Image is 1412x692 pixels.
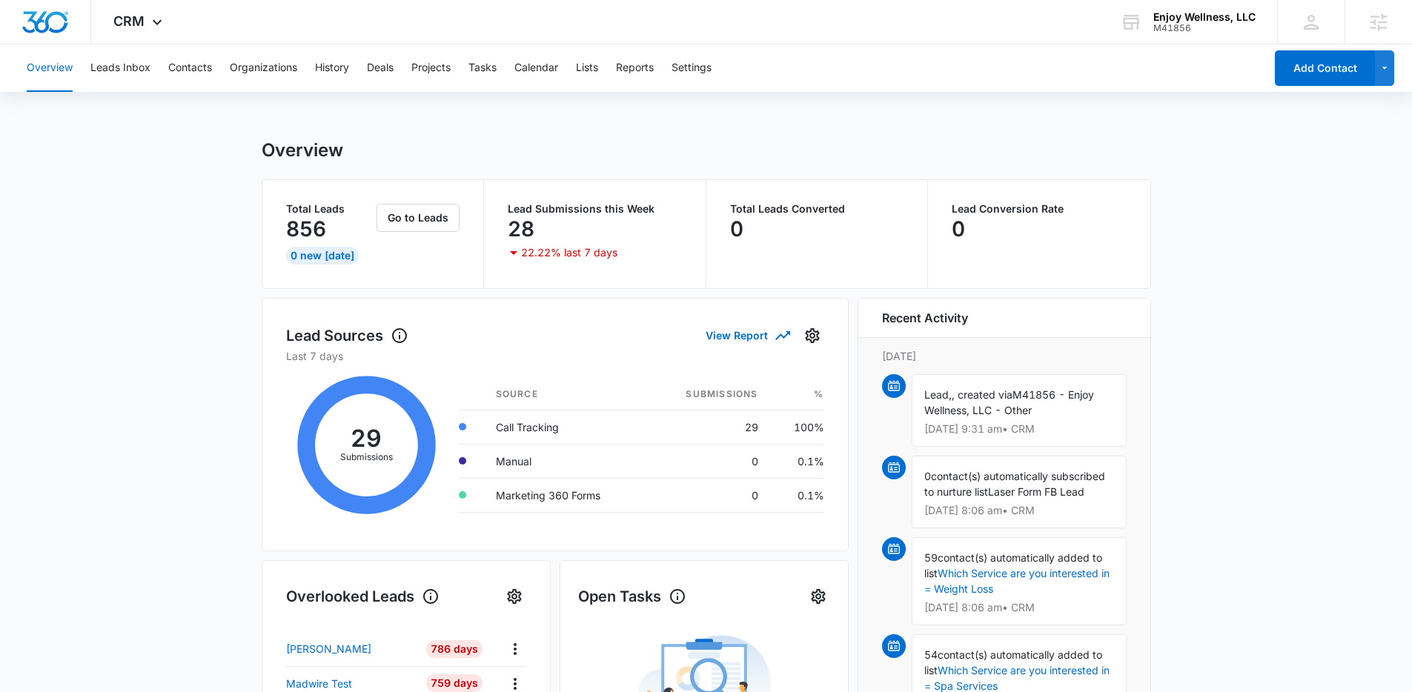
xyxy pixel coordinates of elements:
[770,478,824,512] td: 0.1%
[484,478,648,512] td: Marketing 360 Forms
[648,410,770,444] td: 29
[882,309,968,327] h6: Recent Activity
[514,44,558,92] button: Calendar
[924,648,938,661] span: 54
[426,640,483,658] div: 786 Days
[924,470,1105,498] span: contact(s) automatically subscribed to nurture list
[377,204,460,232] button: Go to Leads
[503,585,526,608] button: Settings
[286,348,824,364] p: Last 7 days
[1153,11,1256,23] div: account name
[924,470,931,482] span: 0
[952,217,965,241] p: 0
[426,674,483,692] div: 759 Days
[1275,50,1375,86] button: Add Contact
[377,211,460,224] a: Go to Leads
[286,325,408,347] h1: Lead Sources
[648,379,770,410] th: Submissions
[924,648,1102,676] span: contact(s) automatically added to list
[952,388,1012,401] span: , created via
[770,410,824,444] td: 100%
[367,44,394,92] button: Deals
[924,551,938,564] span: 59
[730,204,904,214] p: Total Leads Converted
[924,505,1114,516] p: [DATE] 8:06 am • CRM
[113,13,145,29] span: CRM
[484,379,648,410] th: Source
[801,324,824,347] button: Settings
[286,247,359,265] div: 0 New [DATE]
[672,44,712,92] button: Settings
[411,44,451,92] button: Projects
[616,44,654,92] button: Reports
[924,551,1102,579] span: contact(s) automatically added to list
[988,485,1084,498] span: Laser Form FB Lead
[806,585,830,608] button: Settings
[286,676,416,691] a: Madwire Test
[648,444,770,478] td: 0
[952,204,1127,214] p: Lead Conversion Rate
[770,444,824,478] td: 0.1%
[924,567,1110,595] a: Which Service are you interested in = Weight Loss
[286,676,352,691] p: Madwire Test
[286,641,371,656] p: [PERSON_NAME]
[706,322,789,348] button: View Report
[503,637,526,660] button: Actions
[730,217,743,241] p: 0
[286,217,326,241] p: 856
[484,410,648,444] td: Call Tracking
[578,585,686,608] h1: Open Tasks
[924,424,1114,434] p: [DATE] 9:31 am • CRM
[27,44,73,92] button: Overview
[286,641,416,656] a: [PERSON_NAME]
[315,44,349,92] button: History
[648,478,770,512] td: 0
[90,44,150,92] button: Leads Inbox
[924,664,1110,692] a: Which Service are you interested in = Spa Services
[576,44,598,92] button: Lists
[286,585,440,608] h1: Overlooked Leads
[168,44,212,92] button: Contacts
[468,44,497,92] button: Tasks
[1153,23,1256,33] div: account id
[770,379,824,410] th: %
[521,247,617,258] p: 22.22% last 7 days
[882,348,1127,364] p: [DATE]
[508,217,534,241] p: 28
[508,204,682,214] p: Lead Submissions this Week
[924,602,1114,613] p: [DATE] 8:06 am • CRM
[924,388,952,401] span: Lead,
[286,204,374,214] p: Total Leads
[484,444,648,478] td: Manual
[262,139,343,162] h1: Overview
[230,44,297,92] button: Organizations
